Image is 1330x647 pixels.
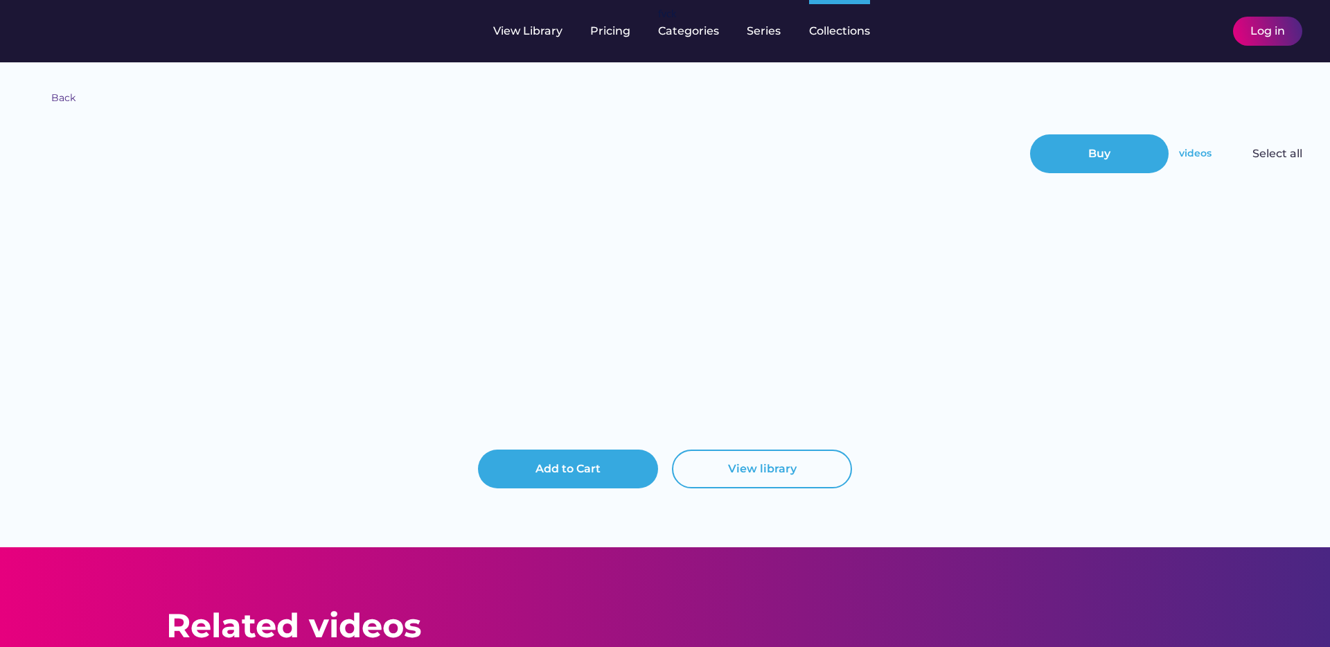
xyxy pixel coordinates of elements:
[658,24,719,39] div: Categories
[1179,147,1212,161] div: videos
[493,24,562,39] div: View Library
[1030,134,1169,173] button: Buy
[159,23,176,39] img: yH5BAEAAAAALAAAAAABAAEAAAIBRAA7
[672,450,852,488] button: View library
[809,24,870,39] div: Collections
[478,450,658,488] button: Add to Cart
[1225,145,1242,162] img: yH5BAEAAAAALAAAAAABAAEAAAIBRAA7
[747,24,781,39] div: Series
[1179,23,1196,39] img: yH5BAEAAAAALAAAAAABAAEAAAIBRAA7
[1250,24,1285,39] div: Log in
[658,7,676,21] div: fvck
[28,90,44,107] img: yH5BAEAAAAALAAAAAABAAEAAAIBRAA7
[28,15,137,44] img: yH5BAEAAAAALAAAAAABAAEAAAIBRAA7
[590,24,630,39] div: Pricing
[51,91,76,105] div: Back
[1203,23,1219,39] img: yH5BAEAAAAALAAAAAABAAEAAAIBRAA7
[1252,146,1302,161] div: Select all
